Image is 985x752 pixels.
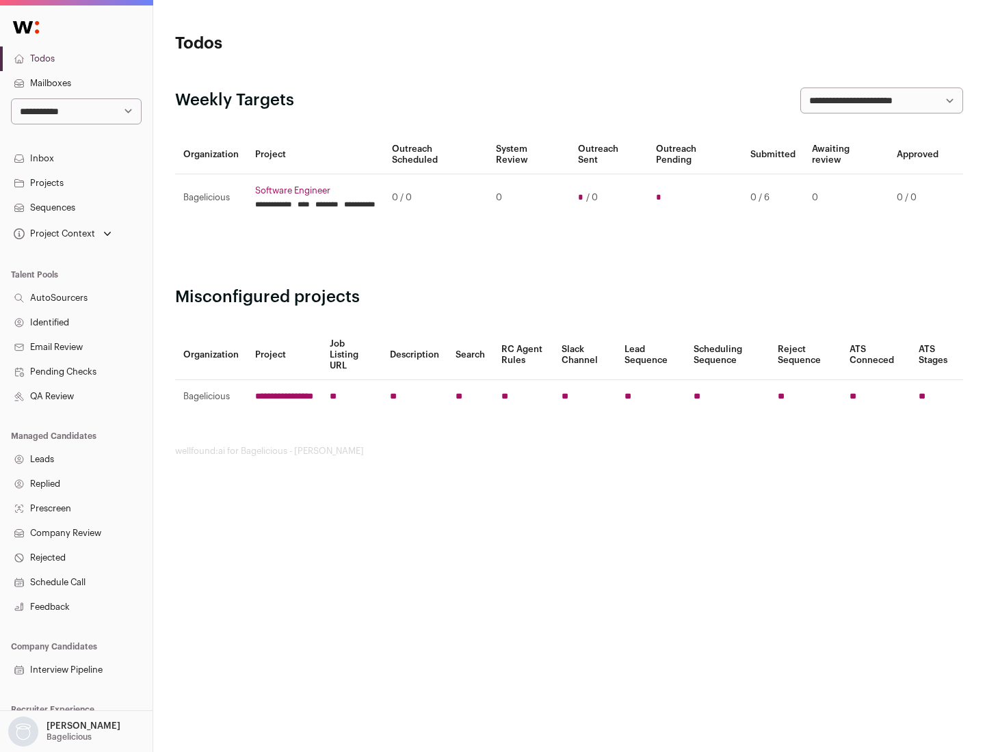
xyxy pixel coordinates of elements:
[384,174,488,221] td: 0 / 0
[175,90,294,111] h2: Weekly Targets
[586,192,598,203] span: / 0
[382,330,447,380] th: Description
[648,135,741,174] th: Outreach Pending
[493,330,553,380] th: RC Agent Rules
[321,330,382,380] th: Job Listing URL
[5,716,123,747] button: Open dropdown
[447,330,493,380] th: Search
[488,135,569,174] th: System Review
[175,330,247,380] th: Organization
[770,330,842,380] th: Reject Sequence
[742,174,804,221] td: 0 / 6
[685,330,770,380] th: Scheduling Sequence
[8,716,38,747] img: nopic.png
[384,135,488,174] th: Outreach Scheduled
[11,228,95,239] div: Project Context
[175,286,963,308] h2: Misconfigured projects
[5,14,47,41] img: Wellfound
[570,135,648,174] th: Outreach Sent
[804,135,889,174] th: Awaiting review
[175,446,963,457] footer: wellfound:ai for Bagelicious - [PERSON_NAME]
[616,330,685,380] th: Lead Sequence
[841,330,910,380] th: ATS Conneced
[889,174,947,221] td: 0 / 0
[247,330,321,380] th: Project
[255,185,376,196] a: Software Engineer
[889,135,947,174] th: Approved
[175,33,438,55] h1: Todos
[47,721,120,731] p: [PERSON_NAME]
[175,380,247,414] td: Bagelicious
[910,330,963,380] th: ATS Stages
[553,330,616,380] th: Slack Channel
[175,135,247,174] th: Organization
[247,135,384,174] th: Project
[175,174,247,221] td: Bagelicious
[804,174,889,221] td: 0
[11,224,114,243] button: Open dropdown
[488,174,569,221] td: 0
[47,731,92,742] p: Bagelicious
[742,135,804,174] th: Submitted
